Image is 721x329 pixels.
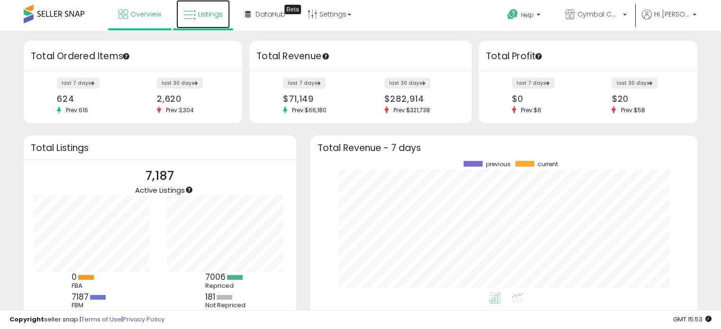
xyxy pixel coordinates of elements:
[72,291,89,302] b: 7187
[284,5,301,14] div: Tooltip anchor
[389,106,435,114] span: Prev: $321,738
[384,94,455,104] div: $282,914
[534,52,543,61] div: Tooltip anchor
[673,315,712,324] span: 2025-09-11 15:53 GMT
[287,106,331,114] span: Prev: $66,180
[9,315,44,324] strong: Copyright
[157,94,226,104] div: 2,620
[205,291,215,302] b: 181
[61,106,93,114] span: Prev: 616
[321,52,330,61] div: Tooltip anchor
[283,78,326,89] label: last 7 days
[642,9,696,31] a: Hi [PERSON_NAME]
[198,9,223,19] span: Listings
[135,167,185,185] p: 7,187
[205,302,248,309] div: Not Repriced
[516,106,546,114] span: Prev: $6
[616,106,649,114] span: Prev: $58
[384,78,430,89] label: last 30 days
[57,94,126,104] div: 624
[72,302,114,309] div: FBM
[161,106,199,114] span: Prev: 3,304
[256,50,465,63] h3: Total Revenue
[512,94,581,104] div: $0
[81,315,121,324] a: Terms of Use
[205,271,226,283] b: 7006
[512,78,555,89] label: last 7 days
[507,9,519,20] i: Get Help
[9,315,164,324] div: seller snap | |
[577,9,620,19] span: Cymbal Communications
[123,315,164,324] a: Privacy Policy
[654,9,690,19] span: Hi [PERSON_NAME]
[205,282,248,290] div: Repriced
[157,78,203,89] label: last 30 days
[72,271,77,283] b: 0
[31,144,289,151] h3: Total Listings
[256,9,285,19] span: DataHub
[31,50,235,63] h3: Total Ordered Items
[57,78,100,89] label: last 7 days
[283,94,354,104] div: $71,149
[486,161,511,168] span: previous
[72,282,114,290] div: FBA
[130,9,161,19] span: Overview
[486,50,690,63] h3: Total Profit
[521,11,534,19] span: Help
[122,52,130,61] div: Tooltip anchor
[611,78,657,89] label: last 30 days
[500,1,550,31] a: Help
[185,186,193,194] div: Tooltip anchor
[611,94,680,104] div: $20
[135,185,185,195] span: Active Listings
[318,144,690,151] h3: Total Revenue - 7 days
[538,161,558,168] span: current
